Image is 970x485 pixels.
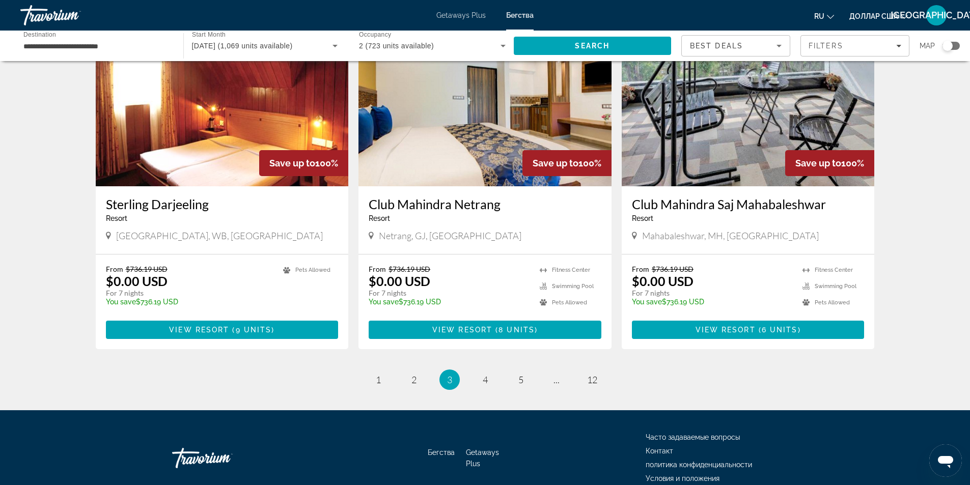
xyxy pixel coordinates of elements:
span: From [106,265,123,273]
button: View Resort(6 units) [632,321,865,339]
span: Pets Allowed [552,299,587,306]
a: Бегства [506,11,534,19]
div: 100% [259,150,348,176]
span: Filters [809,42,843,50]
button: View Resort(8 units) [369,321,601,339]
a: Sterling Darjeeling [106,196,339,212]
mat-select: Sort by [690,40,782,52]
span: Destination [23,31,56,38]
div: 100% [522,150,612,176]
h3: Club Mahindra Netrang [369,196,601,212]
font: Бегства [428,448,455,457]
font: Часто задаваемые вопросы [646,433,740,441]
span: $736.19 USD [126,265,168,273]
a: Getaways Plus [466,448,499,468]
div: 100% [785,150,874,176]
span: Resort [369,214,390,222]
span: Resort [106,214,127,222]
span: Swimming Pool [815,283,856,290]
span: Start Month [192,32,226,38]
img: Club Mahindra Netrang [358,23,612,186]
span: 2 [411,374,417,385]
span: 5 [518,374,523,385]
span: From [369,265,386,273]
span: 6 units [762,326,798,334]
nav: Pagination [96,369,875,390]
span: [DATE] (1,069 units available) [192,42,293,50]
span: View Resort [432,326,492,334]
font: доллар США [849,12,898,20]
p: $736.19 USD [632,298,793,306]
span: Search [575,42,609,50]
font: ru [814,12,824,20]
a: Getaways Plus [436,11,486,19]
span: 9 units [236,326,272,334]
p: $0.00 USD [369,273,430,289]
p: For 7 nights [632,289,793,298]
span: ( ) [756,326,801,334]
p: $0.00 USD [632,273,694,289]
p: For 7 nights [369,289,530,298]
iframe: Кнопка запуска окна обмена сообщениями [929,444,962,477]
a: политика конфиденциальности [646,461,752,469]
input: Select destination [23,40,170,52]
span: ( ) [492,326,538,334]
span: Pets Allowed [295,267,330,273]
span: $736.19 USD [389,265,430,273]
span: From [632,265,649,273]
a: Контакт [646,447,673,455]
span: 12 [587,374,597,385]
img: Club Mahindra Saj Mahabaleshwar [622,23,875,186]
span: 3 [447,374,452,385]
span: 2 (723 units available) [359,42,434,50]
a: Иди домой [172,443,274,473]
span: ( ) [229,326,274,334]
span: Swimming Pool [552,283,594,290]
span: Pets Allowed [815,299,850,306]
span: Save up to [795,158,841,168]
span: Fitness Center [815,267,853,273]
span: Fitness Center [552,267,590,273]
button: View Resort(9 units) [106,321,339,339]
span: Map [920,39,935,53]
span: You save [632,298,662,306]
span: View Resort [696,326,756,334]
button: Меню пользователя [923,5,950,26]
span: Netrang, GJ, [GEOGRAPHIC_DATA] [379,230,521,241]
span: Mahabaleshwar, MH, [GEOGRAPHIC_DATA] [642,230,819,241]
a: Травориум [20,2,122,28]
p: $0.00 USD [106,273,168,289]
p: $736.19 USD [369,298,530,306]
span: You save [106,298,136,306]
span: $736.19 USD [652,265,694,273]
p: $736.19 USD [106,298,273,306]
span: Occupancy [359,32,391,38]
img: Sterling Darjeeling [96,23,349,186]
span: [GEOGRAPHIC_DATA], WB, [GEOGRAPHIC_DATA] [116,230,323,241]
span: 8 units [498,326,535,334]
span: View Resort [169,326,229,334]
button: Filters [800,35,909,56]
button: Изменить валюту [849,9,908,23]
a: Условия и положения [646,474,719,482]
button: Изменить язык [814,9,834,23]
a: Club Mahindra Saj Mahabaleshwar [632,196,865,212]
span: 1 [376,374,381,385]
span: Save up to [269,158,315,168]
span: Save up to [533,158,578,168]
span: ... [553,374,560,385]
